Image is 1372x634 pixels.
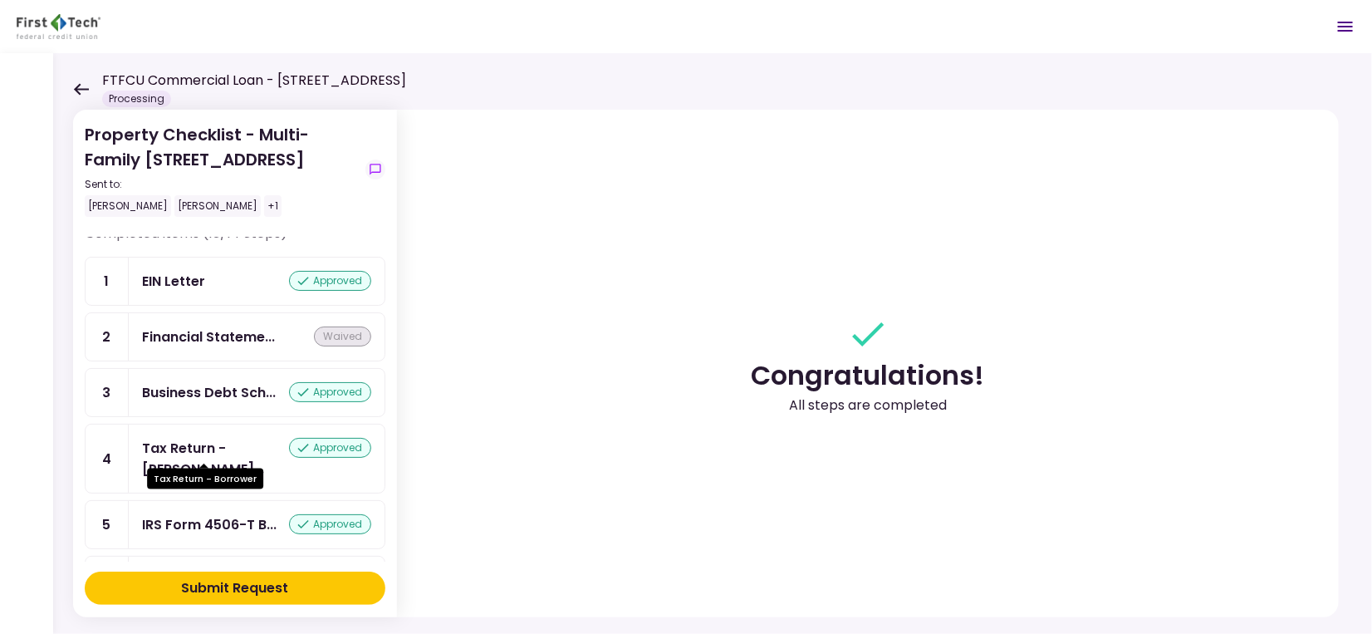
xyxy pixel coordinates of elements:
div: EIN Letter [142,271,205,292]
a: 1EIN Letterapproved [85,257,385,306]
button: Open menu [1325,7,1365,47]
a: 4Tax Return - Borrowerapproved [85,424,385,494]
a: 6COFSA- Borrowerapproved [85,556,385,605]
div: [PERSON_NAME] [174,195,261,217]
div: Tax Return - Borrower [142,438,289,479]
img: Partner icon [17,14,100,39]
div: Congratulations! [752,356,985,396]
div: 6 [86,557,129,604]
div: Processing [102,91,171,107]
div: IRS Form 4506-T Borrower [142,514,277,535]
div: waived [314,327,371,346]
div: 2 [86,313,129,361]
div: Business Debt Schedule [142,382,276,403]
div: 4 [86,425,129,493]
a: 3Business Debt Scheduleapproved [85,368,385,417]
div: approved [289,438,371,458]
div: Property Checklist - Multi-Family [STREET_ADDRESS] [85,122,359,217]
div: approved [289,271,371,291]
div: Submit Request [182,578,289,598]
div: Financial Statement - Borrower [142,327,275,347]
h1: FTFCU Commercial Loan - [STREET_ADDRESS] [102,71,406,91]
div: Tax Return - Borrower [147,469,263,489]
div: 3 [86,369,129,416]
div: 5 [86,501,129,548]
div: approved [289,514,371,534]
div: All steps are completed [789,396,947,415]
div: approved [289,382,371,402]
button: Submit Request [85,572,385,605]
div: Completed items (13/14 Steps) [85,224,385,257]
div: Sent to: [85,177,359,192]
a: 5IRS Form 4506-T Borrowerapproved [85,500,385,549]
div: +1 [264,195,282,217]
div: [PERSON_NAME] [85,195,171,217]
div: 1 [86,258,129,305]
a: 2Financial Statement - Borrowerwaived [85,312,385,361]
button: show-messages [365,160,385,179]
